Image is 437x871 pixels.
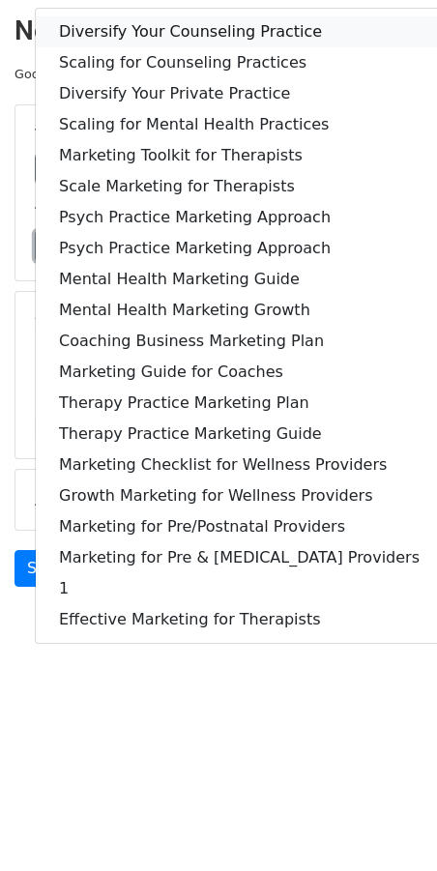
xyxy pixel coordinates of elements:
[340,778,437,871] iframe: Chat Widget
[15,15,422,47] h2: New Campaign
[15,550,78,587] a: Send
[15,67,292,81] small: Google Sheet:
